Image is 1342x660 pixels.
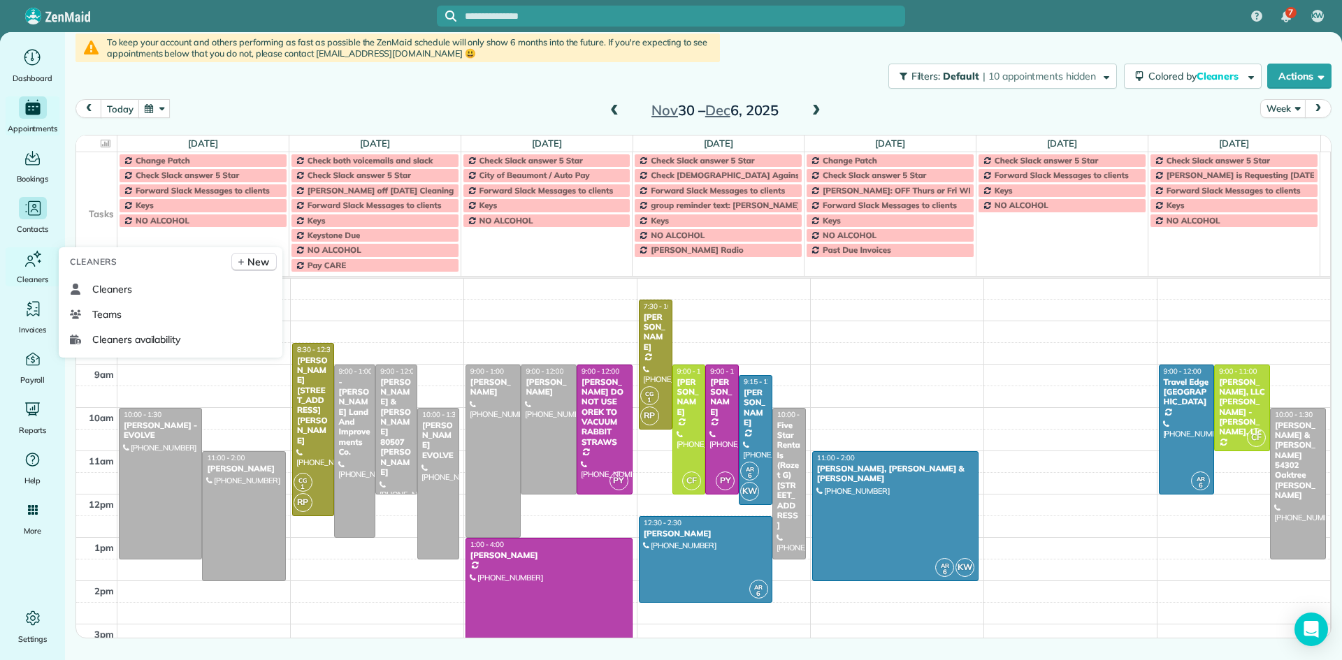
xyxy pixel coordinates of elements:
[136,185,270,196] span: Forward Slack Messages to clients
[881,64,1117,89] a: Filters: Default | 10 appointments hidden
[92,307,122,321] span: Teams
[24,524,41,538] span: More
[743,388,768,428] div: [PERSON_NAME]
[308,230,361,240] span: Keystone Due
[308,185,500,196] span: [PERSON_NAME] off [DATE] Cleaning Restaurant
[296,355,330,446] div: [PERSON_NAME] [STREET_ADDRESS][PERSON_NAME]
[136,200,154,210] span: Keys
[710,367,748,376] span: 9:00 - 12:00
[308,170,411,180] span: Check Slack answer 5 Star
[716,471,735,490] span: PY
[101,99,139,118] button: today
[6,46,59,85] a: Dashboard
[188,138,218,149] a: [DATE]
[294,481,312,494] small: 1
[6,607,59,646] a: Settings
[298,476,307,484] span: CG
[1167,215,1220,226] span: NO ALCOHOL
[581,377,628,448] div: [PERSON_NAME] DO NOT USE OREK TO VACUUM RABBIT STRAWS
[677,367,715,376] span: 9:00 - 12:00
[995,170,1129,180] span: Forward Slack Messages to clients
[294,493,312,512] span: RP
[532,138,562,149] a: [DATE]
[943,70,980,82] span: Default
[89,412,114,423] span: 10am
[741,469,758,483] small: 6
[823,200,957,210] span: Forward Slack Messages to clients
[754,583,763,591] span: AR
[308,244,361,255] span: NO ALCOHOL
[380,367,418,376] span: 9:00 - 12:00
[297,345,335,354] span: 8:30 - 12:30
[470,540,504,549] span: 1:00 - 4:00
[70,255,117,269] span: Cleaners
[525,377,572,397] div: [PERSON_NAME]
[19,423,47,437] span: Reports
[643,312,668,353] div: [PERSON_NAME]
[6,448,59,487] a: Help
[526,367,563,376] span: 9:00 - 12:00
[470,550,628,560] div: [PERSON_NAME]
[651,215,669,226] span: Keys
[888,64,1117,89] button: Filters: Default | 10 appointments hidden
[94,369,114,380] span: 9am
[1288,7,1293,18] span: 7
[823,185,992,196] span: [PERSON_NAME]: OFF Thurs or Fri WEEKLY
[651,200,800,210] span: group reminder text: [PERSON_NAME]
[677,377,702,418] div: [PERSON_NAME]
[682,471,701,490] span: CF
[308,155,433,166] span: Check both voicemails and slack
[421,420,455,461] div: [PERSON_NAME] EVOLVE
[479,170,590,180] span: City of Beaumont / Auto Pay
[123,420,198,441] div: [PERSON_NAME] - EVOLVE
[338,377,372,457] div: - [PERSON_NAME] Land And Improvements Co.
[875,138,905,149] a: [DATE]
[1305,99,1332,118] button: next
[777,410,815,419] span: 10:00 - 1:30
[645,390,654,397] span: CG
[823,244,891,255] span: Past Due Invoices
[709,377,735,418] div: [PERSON_NAME]
[92,282,132,296] span: Cleaners
[94,629,114,640] span: 3pm
[136,170,239,180] span: Check Slack answer 5 Star
[17,272,48,286] span: Cleaners
[651,244,743,255] span: [PERSON_NAME] Radio
[823,170,926,180] span: Check Slack answer 5 Star
[94,542,114,553] span: 1pm
[1218,450,1266,470] div: [PHONE_NUMBER]
[651,230,705,240] span: NO ALCOHOL
[6,298,59,337] a: Invoices
[1247,428,1266,447] span: CF
[936,566,953,579] small: 6
[1167,155,1270,166] span: Check Slack answer 5 Star
[651,185,785,196] span: Forward Slack Messages to clients
[941,562,949,569] span: AR
[1163,377,1211,407] div: Travel Edge [GEOGRAPHIC_DATA]
[911,70,941,82] span: Filters:
[640,406,659,425] span: RP
[308,260,346,270] span: Pay CARE
[1219,138,1249,149] a: [DATE]
[24,474,41,487] span: Help
[64,277,277,302] a: Cleaners
[8,122,58,135] span: Appointments
[651,170,853,180] span: Check [DEMOGRAPHIC_DATA] Against Spreadsheet
[1218,377,1266,437] div: [PERSON_NAME], LLC [PERSON_NAME] - [PERSON_NAME], Llc
[206,464,281,474] div: [PERSON_NAME]
[479,215,533,226] span: NO ALCOHOL
[823,230,876,240] span: NO ALCOHOL
[995,155,1098,166] span: Check Slack answer 5 Star
[744,377,781,386] span: 9:15 - 12:15
[823,215,841,226] span: Keys
[651,155,754,166] span: Check Slack answer 5 Star
[704,138,734,149] a: [DATE]
[746,465,754,473] span: AR
[75,99,102,118] button: prev
[360,138,390,149] a: [DATE]
[308,200,442,210] span: Forward Slack Messages to clients
[983,70,1096,82] span: | 10 appointments hidden
[94,585,114,596] span: 2pm
[582,367,619,376] span: 9:00 - 12:00
[1192,479,1209,492] small: 6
